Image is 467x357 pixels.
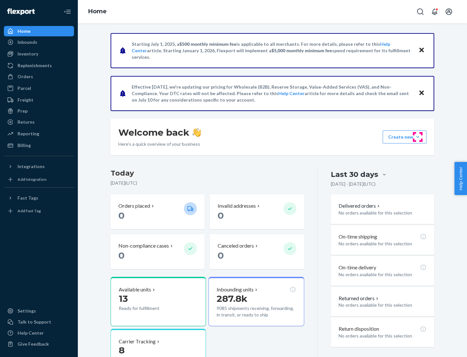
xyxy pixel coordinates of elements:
[18,108,28,114] div: Prep
[339,202,381,210] button: Delivered orders
[4,174,74,185] a: Add Integration
[331,181,376,187] p: [DATE] - [DATE] ( UTC )
[18,208,41,214] div: Add Fast Tag
[119,286,151,293] p: Available units
[4,193,74,203] button: Fast Tags
[210,234,304,269] button: Canceled orders 0
[454,162,467,195] button: Help Center
[118,210,125,221] span: 0
[119,293,128,304] span: 13
[18,341,49,347] div: Give Feedback
[4,26,74,36] a: Home
[218,202,256,210] p: Invalid addresses
[417,89,426,98] button: Close
[18,97,33,103] div: Freight
[18,319,51,325] div: Talk to Support
[18,177,46,182] div: Add Integration
[18,163,45,170] div: Integrations
[4,49,74,59] a: Inventory
[4,140,74,151] a: Billing
[4,339,74,349] button: Give Feedback
[18,195,38,201] div: Fast Tags
[210,194,304,229] button: Invalid addresses 0
[132,41,412,60] p: Starting July 1, 2025, a is applicable to all merchants. For more details, please refer to this a...
[18,62,52,69] div: Replenishments
[111,277,206,326] button: Available units13Ready for fulfillment
[4,206,74,216] a: Add Fast Tag
[339,264,376,271] p: On-time delivery
[18,130,39,137] div: Reporting
[18,308,36,314] div: Settings
[271,48,332,53] span: $5,000 monthly minimum fee
[179,41,236,47] span: $500 monthly minimum fee
[218,210,224,221] span: 0
[18,39,37,45] div: Inbounds
[4,306,74,316] a: Settings
[339,233,377,240] p: On-time shipping
[118,250,125,261] span: 0
[218,250,224,261] span: 0
[7,8,35,15] img: Flexport logo
[217,305,296,318] p: 9085 shipments receiving, forwarding, in transit, or ready to ship
[4,60,74,71] a: Replenishments
[428,5,441,18] button: Open notifications
[4,317,74,327] a: Talk to Support
[111,194,205,229] button: Orders placed 0
[4,106,74,116] a: Prep
[339,210,426,216] p: No orders available for this selection
[442,5,455,18] button: Open account menu
[4,117,74,127] a: Returns
[209,277,304,326] button: Inbounding units287.8k9085 shipments receiving, forwarding, in transit, or ready to ship
[119,338,156,345] p: Carrier Tracking
[118,202,150,210] p: Orders placed
[339,240,426,247] p: No orders available for this selection
[18,51,38,57] div: Inventory
[18,142,31,149] div: Billing
[61,5,74,18] button: Close Navigation
[218,242,254,250] p: Canceled orders
[118,242,169,250] p: Non-compliance cases
[119,345,125,356] span: 8
[339,325,379,333] p: Return disposition
[111,234,205,269] button: Non-compliance cases 0
[111,180,304,186] p: [DATE] ( UTC )
[217,293,247,304] span: 287.8k
[4,83,74,93] a: Parcel
[18,73,33,80] div: Orders
[132,84,412,103] p: Effective [DATE], we're updating our pricing for Wholesale (B2B), Reserve Storage, Value-Added Se...
[339,302,426,308] p: No orders available for this selection
[417,46,426,55] button: Close
[414,5,427,18] button: Open Search Box
[278,91,305,96] a: Help Center
[4,129,74,139] a: Reporting
[83,2,112,21] ol: breadcrumbs
[4,37,74,47] a: Inbounds
[383,130,426,143] button: Create new
[118,141,201,147] p: Here’s a quick overview of your business
[4,328,74,338] a: Help Center
[119,305,179,312] p: Ready for fulfillment
[4,161,74,172] button: Integrations
[18,119,35,125] div: Returns
[88,8,107,15] a: Home
[18,85,31,92] div: Parcel
[4,71,74,82] a: Orders
[4,95,74,105] a: Freight
[331,169,378,179] div: Last 30 days
[217,286,254,293] p: Inbounding units
[339,271,426,278] p: No orders available for this selection
[111,168,304,178] h3: Today
[18,330,44,336] div: Help Center
[339,333,426,339] p: No orders available for this selection
[339,295,380,302] button: Returned orders
[18,28,30,34] div: Home
[192,128,201,137] img: hand-wave emoji
[118,127,201,138] h1: Welcome back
